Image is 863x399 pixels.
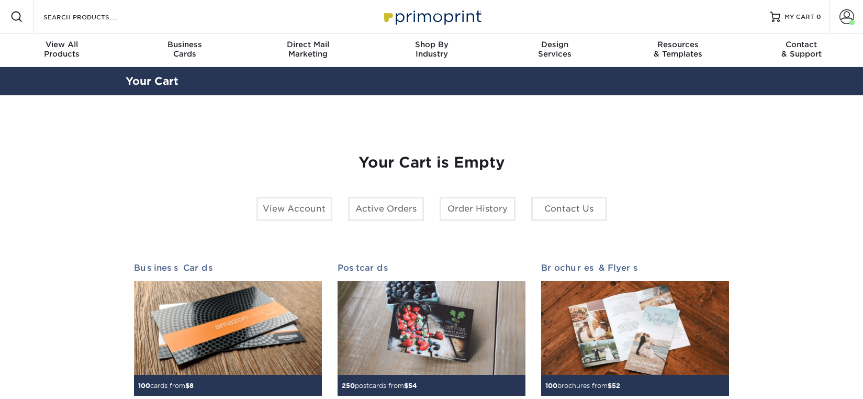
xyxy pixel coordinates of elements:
[126,75,178,87] a: Your Cart
[124,40,247,49] span: Business
[189,382,194,390] span: 8
[617,40,740,49] span: Resources
[246,40,370,59] div: Marketing
[493,34,617,67] a: DesignServices
[816,13,821,20] span: 0
[134,154,730,172] h1: Your Cart is Empty
[370,40,494,49] span: Shop By
[612,382,620,390] span: 52
[124,40,247,59] div: Cards
[408,382,417,390] span: 54
[348,197,424,221] a: Active Orders
[256,197,332,221] a: View Account
[42,10,144,23] input: SEARCH PRODUCTS.....
[784,13,814,21] span: MY CART
[739,40,863,59] div: & Support
[404,382,408,390] span: $
[608,382,612,390] span: $
[338,281,525,375] img: Postcards
[370,34,494,67] a: Shop ByIndustry
[739,40,863,49] span: Contact
[493,40,617,59] div: Services
[545,382,620,390] small: brochures from
[246,34,370,67] a: Direct MailMarketing
[440,197,515,221] a: Order History
[493,40,617,49] span: Design
[617,40,740,59] div: & Templates
[124,34,247,67] a: BusinessCards
[342,382,355,390] span: 250
[338,263,525,273] h2: Postcards
[617,34,740,67] a: Resources& Templates
[541,263,729,273] h2: Brochures & Flyers
[531,197,607,221] a: Contact Us
[134,263,322,273] h2: Business Cards
[370,40,494,59] div: Industry
[138,382,194,390] small: cards from
[138,382,150,390] span: 100
[739,34,863,67] a: Contact& Support
[185,382,189,390] span: $
[545,382,557,390] span: 100
[134,281,322,375] img: Business Cards
[342,382,417,390] small: postcards from
[541,281,729,375] img: Brochures & Flyers
[246,40,370,49] span: Direct Mail
[379,5,484,28] img: Primoprint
